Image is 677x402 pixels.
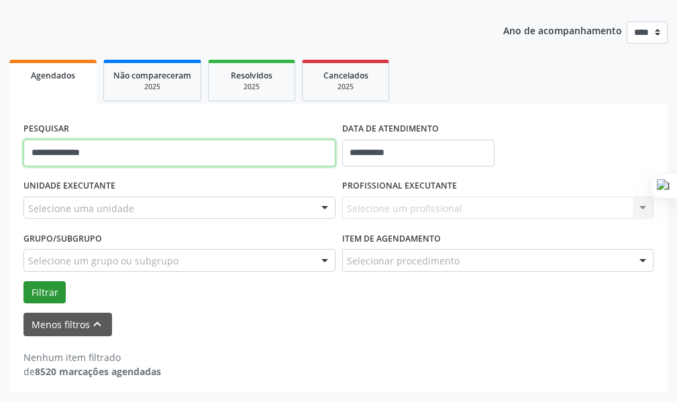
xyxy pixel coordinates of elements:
[31,70,75,81] span: Agendados
[113,82,191,92] div: 2025
[23,176,115,197] label: UNIDADE EXECUTANTE
[342,176,457,197] label: PROFISSIONAL EXECUTANTE
[503,21,622,38] p: Ano de acompanhamento
[342,119,439,140] label: DATA DE ATENDIMENTO
[23,119,69,140] label: PESQUISAR
[347,254,460,268] span: Selecionar procedimento
[23,313,112,336] button: Menos filtroskeyboard_arrow_up
[35,365,161,378] strong: 8520 marcações agendadas
[90,317,105,332] i: keyboard_arrow_up
[113,70,191,81] span: Não compareceram
[312,82,379,92] div: 2025
[323,70,368,81] span: Cancelados
[342,228,441,249] label: Item de agendamento
[28,201,134,215] span: Selecione uma unidade
[23,350,161,364] div: Nenhum item filtrado
[218,82,285,92] div: 2025
[28,254,178,268] span: Selecione um grupo ou subgrupo
[23,228,102,249] label: Grupo/Subgrupo
[23,364,161,379] div: de
[23,281,66,304] button: Filtrar
[231,70,272,81] span: Resolvidos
